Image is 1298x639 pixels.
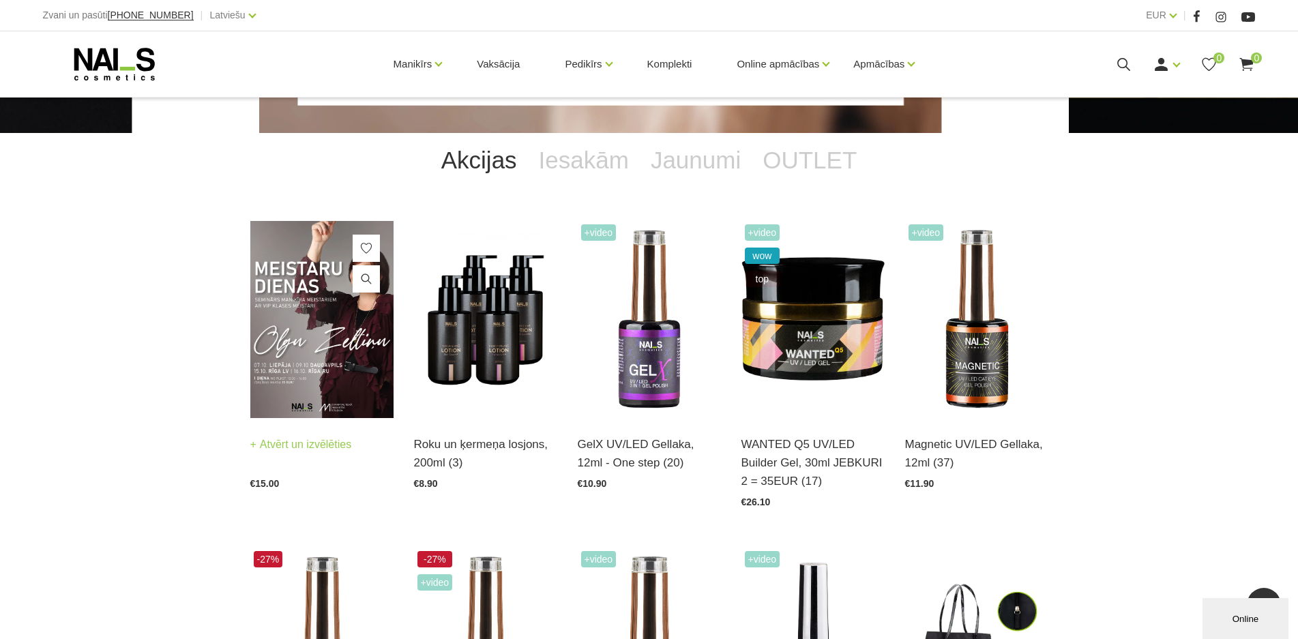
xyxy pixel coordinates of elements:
[905,435,1048,472] a: Magnetic UV/LED Gellaka, 12ml (37)
[414,221,557,418] img: BAROJOŠS roku un ķermeņa LOSJONSBALI COCONUT barojošs roku un ķermeņa losjons paredzēts jebkura t...
[741,221,885,418] img: Gels WANTED NAILS cosmetics tehniķu komanda ir radījusi gelu, kas ilgi jau ir katra meistara mekl...
[581,551,617,567] span: +Video
[1213,53,1224,63] span: 0
[528,133,640,188] a: Iesakām
[745,551,780,567] span: +Video
[1200,56,1218,73] a: 0
[578,435,721,472] a: GelX UV/LED Gellaka, 12ml - One step (20)
[394,37,432,91] a: Manikīrs
[752,133,868,188] a: OUTLET
[581,224,617,241] span: +Video
[741,496,771,507] span: €26.10
[414,435,557,472] a: Roku un ķermeņa losjons, 200ml (3)
[741,435,885,491] a: WANTED Q5 UV/LED Builder Gel, 30ml JEBKURI 2 = 35EUR (17)
[905,221,1048,418] img: Ilgnoturīga gellaka, kas sastāv no metāla mikrodaļiņām, kuras īpaša magnēta ietekmē var pārvērst ...
[414,478,438,489] span: €8.90
[565,37,602,91] a: Pedikīrs
[254,551,283,567] span: -27%
[905,478,934,489] span: €11.90
[43,7,194,24] div: Zvani un pasūti
[636,31,703,97] a: Komplekti
[466,31,531,97] a: Vaksācija
[745,248,780,264] span: wow
[745,271,780,287] span: top
[108,10,194,20] a: [PHONE_NUMBER]
[430,133,528,188] a: Akcijas
[1203,595,1291,639] iframe: chat widget
[1183,7,1186,24] span: |
[250,478,280,489] span: €15.00
[417,574,453,591] span: +Video
[201,7,203,24] span: |
[640,133,752,188] a: Jaunumi
[1146,7,1166,23] a: EUR
[417,551,453,567] span: -27%
[209,7,245,23] a: Latviešu
[250,221,394,418] img: ✨ Meistaru dienas ar Olgu Zeltiņu 2025 ✨🍂 RUDENS / Seminārs manikīra meistariem 🍂📍 Liepāja – 7. o...
[737,37,819,91] a: Online apmācības
[853,37,904,91] a: Apmācības
[745,224,780,241] span: +Video
[578,221,721,418] img: Trīs vienā - bāze, tonis, tops (trausliem nagiem vēlams papildus lietot bāzi). Ilgnoturīga un int...
[250,435,352,454] a: Atvērt un izvēlēties
[1238,56,1255,73] a: 0
[578,478,607,489] span: €10.90
[1251,53,1262,63] span: 0
[909,224,944,241] span: +Video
